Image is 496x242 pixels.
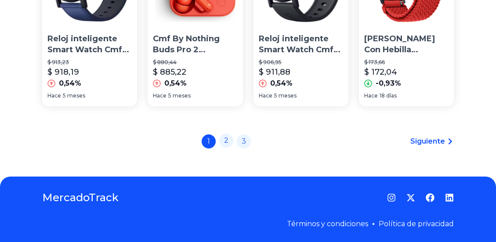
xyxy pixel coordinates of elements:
a: Términos y condiciones [287,220,368,228]
a: 2 [219,134,233,148]
p: Reloj inteligente Smart Watch Cmf By Nothing Watch Pro 2 con funda de grafito, [PERSON_NAME] negr... [259,33,343,55]
p: $ 913,23 [47,59,132,66]
span: 5 meses [168,92,191,99]
span: 5 meses [63,92,85,99]
p: $ 911,88 [259,66,290,78]
span: Siguiente [410,136,445,147]
p: 0,54% [164,78,187,89]
a: 3 [237,134,251,148]
a: Facebook [426,193,434,202]
p: 0,54% [59,78,81,89]
a: Política de privacidad [379,220,454,228]
span: Hace [364,92,378,99]
a: LinkedIn [445,193,454,202]
p: $ 918,19 [47,66,79,78]
span: 18 días [380,92,397,99]
span: Hace [259,92,272,99]
a: Siguiente [410,136,454,147]
p: $ 172,04 [364,66,397,78]
p: [PERSON_NAME] Con Hebilla Metálica Para Cmf Watch Pro 2 [364,33,449,55]
p: $ 906,95 [259,59,343,66]
a: MercadoTrack [42,191,119,205]
a: Instagram [387,193,396,202]
p: Cmf By Nothing Buds Pro 2 Audifono Bluetooth 5.3 Inalámbrico Color Naranja [153,33,237,55]
p: $ 173,66 [364,59,449,66]
p: -0,93% [376,78,401,89]
a: Twitter [406,193,415,202]
p: Reloj inteligente Smart Watch Cmf de Nothing Watch Pro 2 con funda de [PERSON_NAME] y [PERSON_NAM... [47,33,132,55]
span: Hace [47,92,61,99]
span: 5 meses [274,92,297,99]
span: Hace [153,92,167,99]
p: 0,54% [270,78,293,89]
p: $ 880,44 [153,59,237,66]
p: $ 885,22 [153,66,186,78]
